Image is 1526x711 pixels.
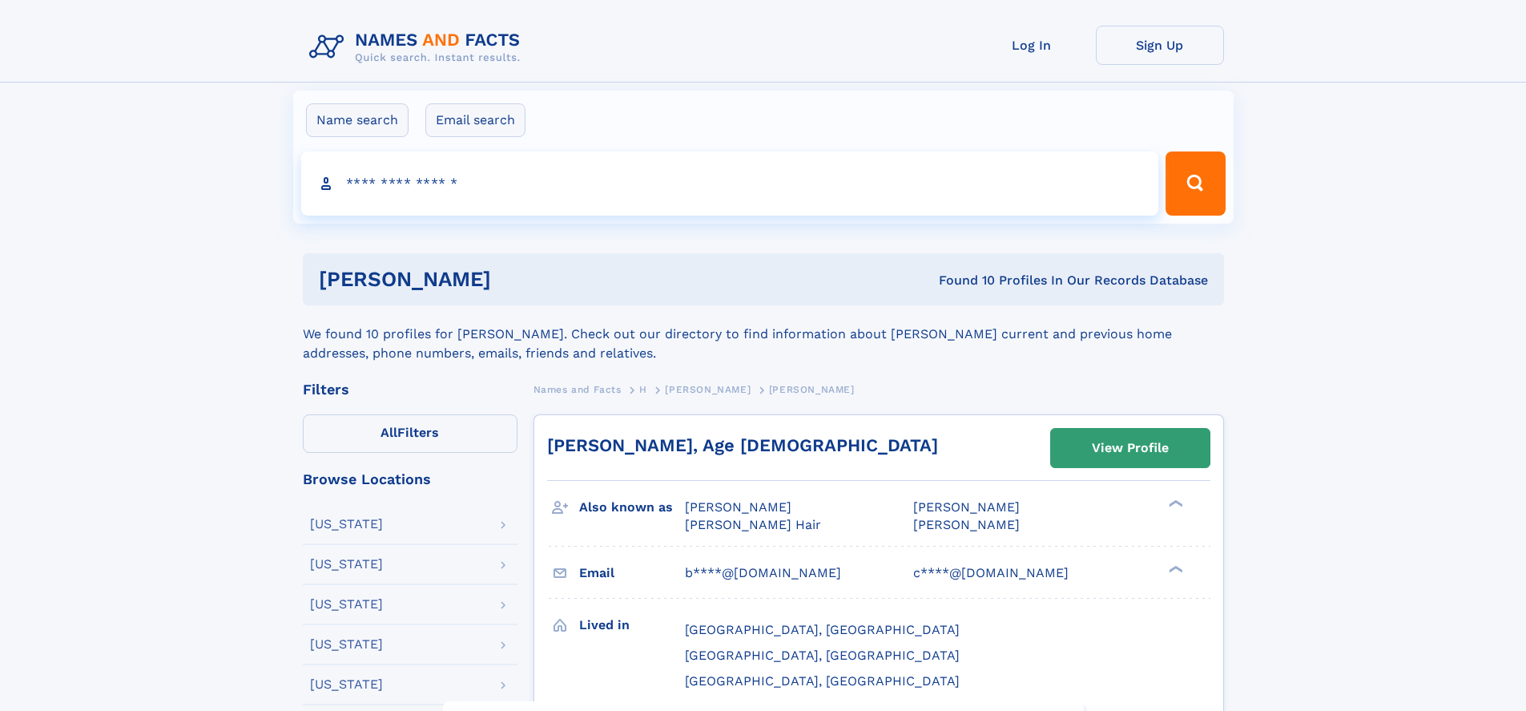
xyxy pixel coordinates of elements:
[639,379,647,399] a: H
[310,598,383,611] div: [US_STATE]
[1165,564,1184,574] div: ❯
[303,26,533,69] img: Logo Names and Facts
[319,269,715,289] h1: [PERSON_NAME]
[310,678,383,691] div: [US_STATE]
[301,151,1159,216] input: search input
[579,612,685,639] h3: Lived in
[665,384,751,395] span: [PERSON_NAME]
[685,673,960,689] span: [GEOGRAPHIC_DATA], [GEOGRAPHIC_DATA]
[1165,499,1184,509] div: ❯
[306,103,409,137] label: Name search
[310,518,383,531] div: [US_STATE]
[715,272,1208,289] div: Found 10 Profiles In Our Records Database
[579,494,685,521] h3: Also known as
[685,622,960,637] span: [GEOGRAPHIC_DATA], [GEOGRAPHIC_DATA]
[913,517,1020,532] span: [PERSON_NAME]
[303,414,517,453] label: Filters
[380,425,397,440] span: All
[1096,26,1224,65] a: Sign Up
[310,558,383,571] div: [US_STATE]
[425,103,525,137] label: Email search
[533,379,622,399] a: Names and Facts
[303,472,517,487] div: Browse Locations
[685,517,821,532] span: [PERSON_NAME] Hair
[913,499,1020,515] span: [PERSON_NAME]
[665,379,751,399] a: [PERSON_NAME]
[968,26,1096,65] a: Log In
[685,648,960,663] span: [GEOGRAPHIC_DATA], [GEOGRAPHIC_DATA]
[303,305,1224,363] div: We found 10 profiles for [PERSON_NAME]. Check out our directory to find information about [PERSON...
[769,384,855,395] span: [PERSON_NAME]
[1092,430,1169,467] div: View Profile
[639,384,647,395] span: H
[310,638,383,651] div: [US_STATE]
[685,499,791,515] span: [PERSON_NAME]
[547,435,938,455] a: [PERSON_NAME], Age [DEMOGRAPHIC_DATA]
[303,382,517,397] div: Filters
[579,560,685,587] h3: Email
[1166,151,1225,216] button: Search Button
[1051,429,1210,467] a: View Profile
